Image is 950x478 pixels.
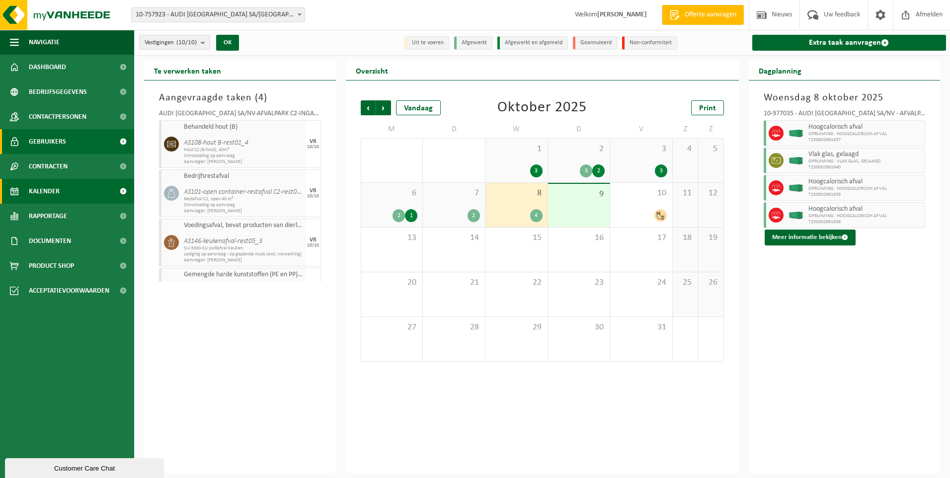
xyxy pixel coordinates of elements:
[376,100,391,115] span: Volgende
[159,90,321,105] h3: Aangevraagde taken ( )
[703,233,718,243] span: 19
[139,35,210,50] button: Vestigingen(10/10)
[615,144,667,155] span: 3
[622,36,677,50] li: Non-conformiteit
[615,277,667,288] span: 24
[691,100,724,115] a: Print
[29,30,60,55] span: Navigatie
[808,192,923,198] span: T250002961639
[428,322,480,333] span: 28
[159,110,321,120] div: AUDI [GEOGRAPHIC_DATA] SA/NV-AFVALPARK C2-INGANG 1
[655,164,667,177] div: 3
[5,456,166,478] iframe: chat widget
[366,188,418,199] span: 6
[307,243,319,248] div: 10/10
[184,271,304,279] span: Gemengde harde kunststoffen (PE en PP), recycleerbaar (industrieel)
[468,209,480,222] div: 2
[346,61,398,80] h2: Overzicht
[29,80,87,104] span: Bedrijfsgegevens
[396,100,441,115] div: Vandaag
[808,219,923,225] span: T250002961638
[789,157,803,164] img: HK-XC-40-GN-00
[29,104,86,129] span: Contactpersonen
[393,209,405,222] div: 2
[808,159,923,164] span: OPRUIMING : VLAK GLAS, GELAAGD
[808,205,923,213] span: Hoogcalorisch afval
[366,233,418,243] span: 13
[310,139,317,145] div: VR
[548,120,611,138] td: D
[673,120,698,138] td: Z
[184,123,304,131] span: Behandeld hout (B)
[678,144,693,155] span: 4
[497,36,568,50] li: Afgewerkt en afgemeld
[184,188,307,196] i: AS101-open container-restafval C2-rest05_4
[29,154,68,179] span: Contracten
[490,277,543,288] span: 22
[29,229,71,253] span: Documenten
[490,322,543,333] span: 29
[131,7,305,22] span: 10-757923 - AUDI BRUSSELS SA/NV - VORST
[361,120,423,138] td: M
[553,189,605,200] span: 9
[184,257,304,263] span: Aanvrager: [PERSON_NAME]
[682,10,739,20] span: Offerte aanvragen
[184,222,304,230] span: Voedingsafval, bevat producten van dierlijke oorsprong, onverpakt, categorie 3
[307,145,319,150] div: 10/10
[184,196,304,202] span: Restafval C2, open 40 m³
[615,322,667,333] span: 31
[184,238,262,245] i: AS146-keukenafval-rest05_3
[530,209,543,222] div: 4
[29,179,60,204] span: Kalender
[752,35,947,51] a: Extra taak aanvragen
[592,164,605,177] div: 2
[258,93,264,103] span: 4
[29,129,66,154] span: Gebruikers
[366,322,418,333] span: 27
[808,131,923,137] span: OPRUIMING : HOOGCALORISCH AFVAL
[808,123,923,131] span: Hoogcalorisch afval
[764,110,926,120] div: 10-977035 - AUDI [GEOGRAPHIC_DATA] SA/NV - AFVALPARK AP – OPRUIMING EOP - VORST
[485,120,548,138] td: W
[530,164,543,177] div: 3
[310,188,317,194] div: VR
[405,209,417,222] div: 1
[307,194,319,199] div: 10/10
[216,35,239,51] button: OK
[808,178,923,186] span: Hoogcalorisch afval
[553,233,605,243] span: 16
[615,188,667,199] span: 10
[184,202,304,208] span: Omwisseling op aanvraag
[703,188,718,199] span: 12
[789,130,803,137] img: HK-XC-40-GN-00
[184,172,304,180] span: Bedrijfsrestafval
[490,188,543,199] span: 8
[184,139,248,147] i: AS108-hout B-rest01_4
[703,277,718,288] span: 26
[184,251,304,257] span: Lediging op aanvraag - op geplande route (excl. verwerking)
[428,233,480,243] span: 14
[749,61,811,80] h2: Dagplanning
[765,230,856,245] button: Meer informatie bekijken
[29,278,109,303] span: Acceptatievoorwaarden
[789,184,803,192] img: HK-XC-40-GN-00
[597,11,647,18] strong: [PERSON_NAME]
[615,233,667,243] span: 17
[580,164,592,177] div: 3
[176,39,197,46] count: (10/10)
[764,90,926,105] h3: Woensdag 8 oktober 2025
[808,186,923,192] span: OPRUIMING : HOOGCALORISCH AFVAL
[29,204,67,229] span: Rapportage
[428,188,480,199] span: 7
[184,159,304,165] span: Aanvrager: [PERSON_NAME]
[428,277,480,288] span: 21
[678,277,693,288] span: 25
[184,208,304,214] span: Aanvrager: [PERSON_NAME]
[678,233,693,243] span: 18
[132,8,305,22] span: 10-757923 - AUDI BRUSSELS SA/NV - VORST
[573,36,617,50] li: Geannuleerd
[553,277,605,288] span: 23
[699,104,716,112] span: Print
[454,36,492,50] li: Afgewerkt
